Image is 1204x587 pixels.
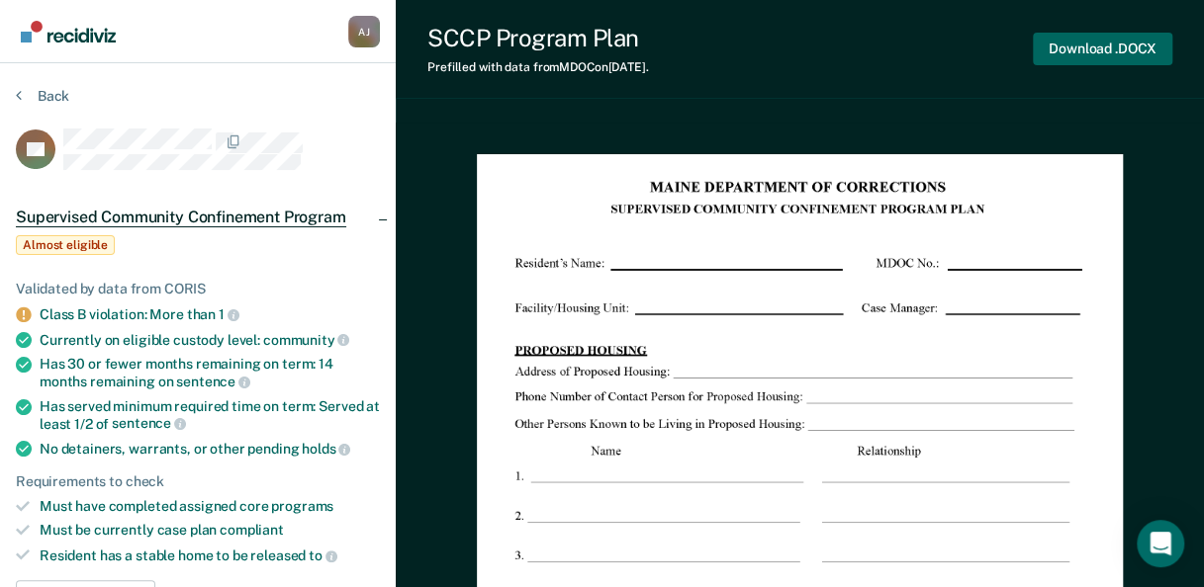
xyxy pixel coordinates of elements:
div: Requirements to check [16,473,380,490]
div: Has 30 or fewer months remaining on term: 14 months remaining on [40,356,380,389]
button: Back [16,87,69,105]
div: Class B violation: More than 1 [40,305,380,323]
div: SCCP Program Plan [427,24,649,52]
div: Has served minimum required time on term: Served at least 1/2 of [40,398,380,432]
div: Resident has a stable home to be released [40,546,380,564]
span: sentence [176,374,250,389]
div: Prefilled with data from MDOC on [DATE] . [427,60,649,74]
div: No detainers, warrants, or other pending [40,440,380,458]
span: to [309,547,337,563]
span: Almost eligible [16,235,115,255]
div: Must have completed assigned core [40,498,380,515]
span: community [263,332,350,348]
button: Profile dropdown button [348,16,380,47]
span: programs [271,498,333,514]
div: A J [348,16,380,47]
img: Recidiviz [21,21,116,42]
div: Currently on eligible custody level: [40,331,380,349]
div: Validated by data from CORIS [16,281,380,297]
span: holds [302,441,350,457]
button: Download .DOCX [1033,33,1172,65]
div: Open Intercom Messenger [1137,520,1184,567]
span: Supervised Community Confinement Program [16,208,346,227]
div: Must be currently case plan [40,522,380,539]
span: compliant [220,522,284,538]
span: sentence [112,415,186,431]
